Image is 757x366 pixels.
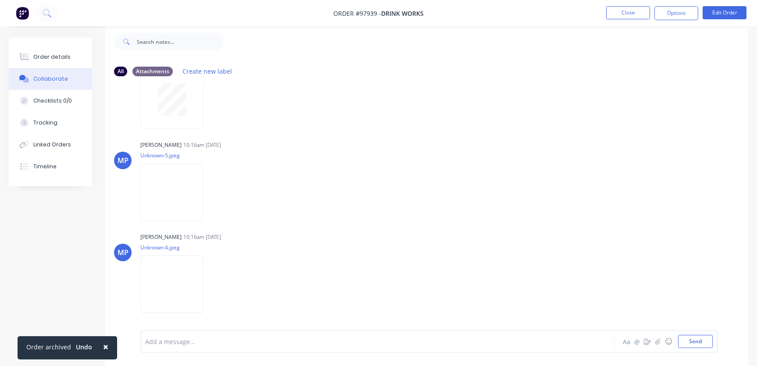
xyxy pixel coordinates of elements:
[9,90,92,112] button: Checklists 0/0
[33,97,72,105] div: Checklists 0/0
[183,233,221,241] div: 10:16am [DATE]
[26,342,71,352] div: Order archived
[16,7,29,20] img: Factory
[33,75,68,83] div: Collaborate
[132,67,173,76] div: Attachments
[140,141,182,149] div: [PERSON_NAME]
[621,336,632,347] button: Aa
[381,9,424,18] span: Drink Works
[103,341,108,353] span: ×
[9,134,92,156] button: Linked Orders
[140,244,212,251] p: Unknown-4.jpeg
[678,335,713,348] button: Send
[114,67,127,76] div: All
[33,141,71,149] div: Linked Orders
[33,163,57,171] div: Timeline
[333,9,381,18] span: Order #97939 -
[654,6,698,20] button: Options
[183,141,221,149] div: 10:16am [DATE]
[118,247,129,258] div: MP
[33,53,71,61] div: Order details
[703,6,746,19] button: Edit Order
[9,112,92,134] button: Tracking
[663,336,674,347] button: ☺
[137,33,224,50] input: Search notes...
[9,68,92,90] button: Collaborate
[140,233,182,241] div: [PERSON_NAME]
[178,65,237,77] button: Create new label
[33,119,57,127] div: Tracking
[118,155,129,166] div: MP
[632,336,642,347] button: @
[9,156,92,178] button: Timeline
[140,152,212,159] p: Unknown-5.jpeg
[71,341,97,354] button: Undo
[94,336,117,357] button: Close
[9,46,92,68] button: Order details
[606,6,650,19] button: Close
